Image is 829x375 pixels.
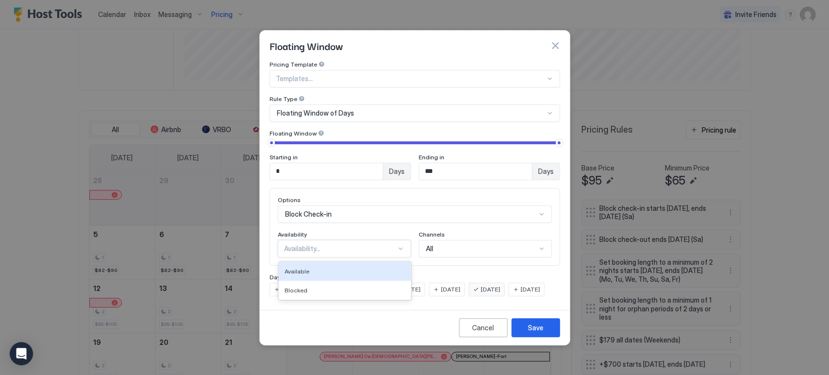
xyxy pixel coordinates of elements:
button: Save [511,318,560,337]
span: Availability [278,231,307,238]
span: Days [538,167,554,176]
span: [DATE] [521,285,540,294]
span: Channels [419,231,445,238]
span: [DATE] [441,285,460,294]
span: Pricing Template [270,61,317,68]
div: Open Intercom Messenger [10,342,33,365]
span: All [426,244,433,253]
span: Days [389,167,405,176]
span: Floating Window [270,38,343,53]
input: Input Field [270,163,383,180]
span: Rule Type [270,95,297,102]
button: Cancel [459,318,508,337]
span: Available [285,268,309,275]
input: Input Field [419,163,532,180]
span: [DATE] [481,285,500,294]
span: Floating Window of Days [277,109,354,118]
span: Days of the week [270,273,317,281]
span: Starting in [270,153,298,161]
div: Availability... [284,244,396,253]
span: Ending in [419,153,444,161]
span: Blocked [285,287,307,294]
div: Save [528,323,543,333]
span: Floating Window [270,130,317,137]
span: Options [278,196,301,204]
span: Block Check-in [285,210,332,219]
div: Cancel [472,323,494,333]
